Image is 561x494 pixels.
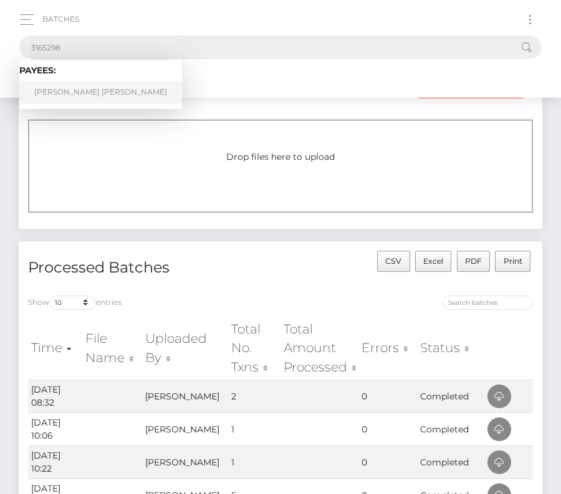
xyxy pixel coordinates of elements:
[377,251,410,272] button: CSV
[358,412,417,445] td: 0
[228,317,281,380] th: Total No. Txns: activate to sort column ascending
[42,6,79,32] a: Batches
[417,445,484,478] td: Completed
[28,296,122,310] label: Show entries
[415,251,452,272] button: Excel
[465,256,482,266] span: PDF
[385,256,401,266] span: CSV
[142,412,228,445] td: [PERSON_NAME]
[19,81,182,104] a: [PERSON_NAME] [PERSON_NAME]
[28,257,271,279] h4: Processed Batches
[519,11,542,28] button: Toggle navigation
[28,317,82,380] th: Time: activate to sort column ascending
[495,251,530,272] button: Print
[228,445,281,478] td: 1
[82,317,142,380] th: File Name: activate to sort column ascending
[19,35,509,59] input: Search...
[358,317,417,380] th: Errors: activate to sort column ascending
[280,317,358,380] th: Total Amount Processed: activate to sort column ascending
[228,412,281,445] td: 1
[19,65,182,76] h6: Payees:
[226,151,335,162] span: Drop files here to upload
[358,380,417,412] td: 0
[504,256,522,266] span: Print
[417,380,484,412] td: Completed
[443,296,533,310] input: Search batches
[49,296,96,310] select: Showentries
[28,445,82,478] td: [DATE] 10:22
[142,380,228,412] td: [PERSON_NAME]
[423,256,443,266] span: Excel
[228,380,281,412] td: 2
[457,251,491,272] button: PDF
[142,445,228,478] td: [PERSON_NAME]
[358,445,417,478] td: 0
[142,317,228,380] th: Uploaded By: activate to sort column ascending
[417,412,484,445] td: Completed
[28,380,82,412] td: [DATE] 08:32
[28,412,82,445] td: [DATE] 10:06
[417,317,484,380] th: Status: activate to sort column ascending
